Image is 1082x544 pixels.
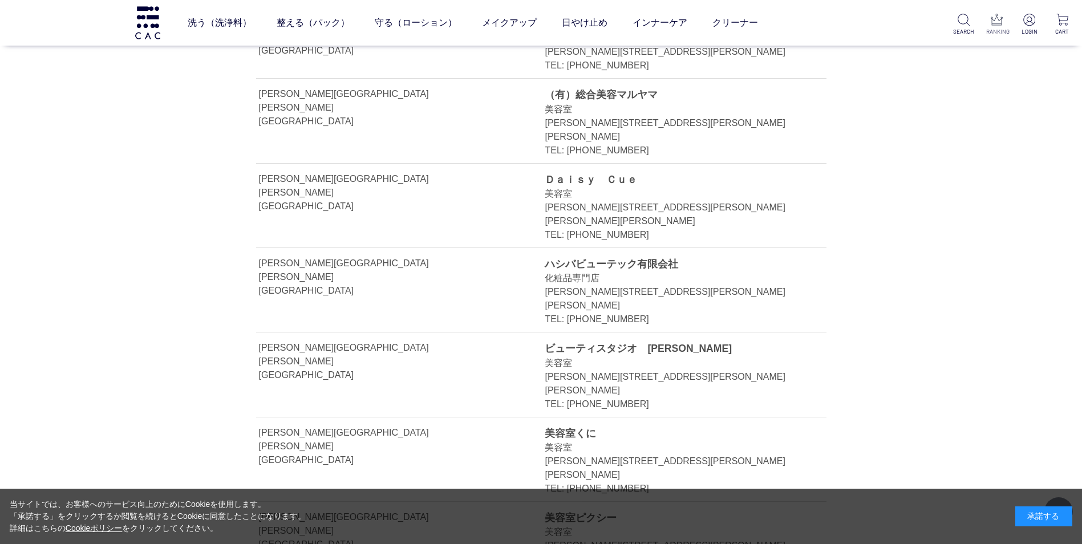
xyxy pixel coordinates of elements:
div: 美容室 [545,356,800,370]
div: TEL: [PHONE_NUMBER] [545,312,800,326]
div: TEL: [PHONE_NUMBER] [545,144,800,157]
div: TEL: [PHONE_NUMBER] [545,482,800,496]
div: [PERSON_NAME][GEOGRAPHIC_DATA] [259,426,429,440]
a: RANKING [986,14,1007,36]
p: RANKING [986,27,1007,36]
div: ハシバビューテック有限会社 [545,257,800,271]
div: [PERSON_NAME][STREET_ADDRESS][PERSON_NAME][PERSON_NAME] [545,116,800,144]
a: 日やけ止め [562,7,607,39]
div: 美容室 [545,441,800,454]
div: [PERSON_NAME][GEOGRAPHIC_DATA] [259,257,429,270]
div: [PERSON_NAME][STREET_ADDRESS][PERSON_NAME][PERSON_NAME] [545,454,800,482]
p: LOGIN [1019,27,1040,36]
div: TEL: [PHONE_NUMBER] [545,228,800,242]
div: （有）総合美容マルヤマ [545,87,800,102]
div: [PERSON_NAME][GEOGRAPHIC_DATA] [259,87,429,101]
div: 承諾する [1015,506,1072,526]
img: logo [133,6,162,39]
a: LOGIN [1019,14,1040,36]
div: 当サイトでは、お客様へのサービス向上のためにCookieを使用します。 「承諾する」をクリックするか閲覧を続けるとCookieに同意したことになります。 詳細はこちらの をクリックしてください。 [10,498,306,534]
div: TEL: [PHONE_NUMBER] [545,59,800,72]
a: クリーナー [712,7,758,39]
div: [PERSON_NAME][GEOGRAPHIC_DATA] [259,101,387,128]
div: [PERSON_NAME][GEOGRAPHIC_DATA] [259,355,387,382]
div: ビューティスタジオ [PERSON_NAME] [545,341,800,356]
div: [PERSON_NAME][GEOGRAPHIC_DATA] [259,341,429,355]
div: [PERSON_NAME][GEOGRAPHIC_DATA] [259,172,429,186]
a: 守る（ローション） [375,7,457,39]
a: インナーケア [633,7,687,39]
a: CART [1052,14,1073,36]
div: [PERSON_NAME][STREET_ADDRESS][PERSON_NAME][PERSON_NAME] [545,285,800,312]
div: 美容室くに [545,426,800,441]
div: [PERSON_NAME][GEOGRAPHIC_DATA] [259,440,387,467]
a: Cookieポリシー [66,523,123,533]
div: TEL: [PHONE_NUMBER] [545,397,800,411]
a: SEARCH [953,14,974,36]
div: 美容室 [545,103,800,116]
a: メイクアップ [482,7,537,39]
div: Ｄａｉｓｙ Ｃｕｅ [545,172,800,187]
p: SEARCH [953,27,974,36]
div: [PERSON_NAME][GEOGRAPHIC_DATA] [259,186,387,213]
a: 洗う（洗浄料） [188,7,252,39]
a: 整える（パック） [277,7,350,39]
p: CART [1052,27,1073,36]
div: [PERSON_NAME][GEOGRAPHIC_DATA] [259,270,387,298]
div: [PERSON_NAME][STREET_ADDRESS][PERSON_NAME][PERSON_NAME][PERSON_NAME] [545,201,800,228]
div: [PERSON_NAME][STREET_ADDRESS][PERSON_NAME][PERSON_NAME] [545,370,800,397]
div: 化粧品専門店 [545,271,800,285]
div: 美容室 [545,187,800,201]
